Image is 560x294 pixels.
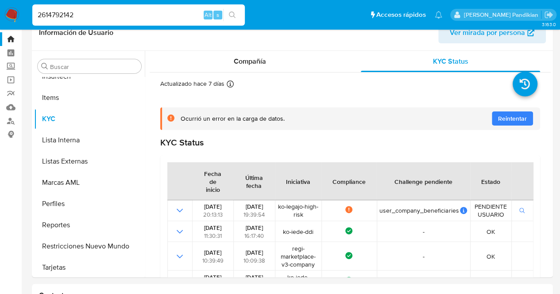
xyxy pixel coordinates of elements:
[438,22,546,43] button: Ver mirada por persona
[541,21,556,28] span: 3.163.0
[463,11,541,19] p: agostina.bazzano@mercadolibre.com
[433,56,468,66] span: KYC Status
[216,11,219,19] span: s
[34,130,145,151] button: Lista Interna
[34,257,145,278] button: Tarjetas
[50,63,138,71] input: Buscar
[435,11,442,19] a: Notificaciones
[34,87,145,108] button: Items
[41,63,48,70] button: Buscar
[376,10,426,19] span: Accesos rápidos
[450,22,525,43] span: Ver mirada por persona
[205,11,212,19] span: Alt
[34,214,145,236] button: Reportes
[223,9,241,21] button: search-icon
[32,9,245,21] input: Buscar usuario o caso...
[39,28,113,37] h1: Información de Usuario
[34,172,145,193] button: Marcas AML
[34,236,145,257] button: Restricciones Nuevo Mundo
[544,10,553,19] a: Salir
[34,193,145,214] button: Perfiles
[234,56,266,66] span: Compañía
[160,80,224,88] p: Actualizado hace 7 días
[34,151,145,172] button: Listas Externas
[34,108,145,130] button: KYC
